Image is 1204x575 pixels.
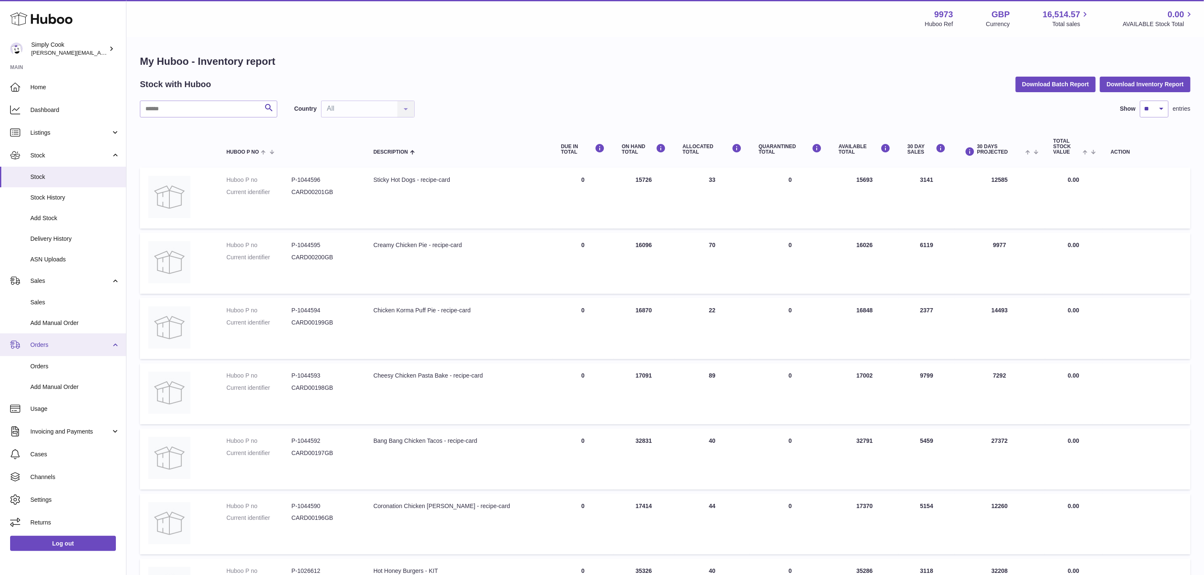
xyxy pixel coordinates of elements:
[674,494,750,555] td: 44
[30,362,120,370] span: Orders
[830,363,899,424] td: 17002
[1123,20,1194,28] span: AVAILABLE Stock Total
[955,233,1045,294] td: 9977
[1068,372,1079,379] span: 0.00
[552,298,613,359] td: 0
[292,372,357,380] dd: P-1044593
[552,494,613,555] td: 0
[30,235,120,243] span: Delivery History
[1016,77,1096,92] button: Download Batch Report
[1052,20,1090,28] span: Total sales
[226,502,291,510] dt: Huboo P no
[899,168,954,229] td: 3141
[226,437,291,445] dt: Huboo P no
[925,20,953,28] div: Huboo Ref
[552,429,613,490] td: 0
[955,168,1045,229] td: 12585
[30,277,111,285] span: Sales
[10,536,116,551] a: Log out
[30,341,111,349] span: Orders
[30,496,120,504] span: Settings
[148,372,190,414] img: product image
[674,233,750,294] td: 70
[148,176,190,218] img: product image
[934,9,953,20] strong: 9973
[226,372,291,380] dt: Huboo P no
[373,437,544,445] div: Bang Bang Chicken Tacos - recipe-card
[373,149,408,155] span: Description
[140,55,1191,68] h1: My Huboo - Inventory report
[1068,307,1079,314] span: 0.00
[148,437,190,479] img: product image
[294,105,317,113] label: Country
[839,144,890,155] div: AVAILABLE Total
[614,233,674,294] td: 16096
[10,43,23,55] img: emma@simplycook.com
[292,176,357,184] dd: P-1044596
[292,514,357,522] dd: CARD00196GB
[955,298,1045,359] td: 14493
[148,502,190,544] img: product image
[373,241,544,249] div: Creamy Chicken Pie - recipe-card
[955,494,1045,555] td: 12260
[1068,437,1079,444] span: 0.00
[955,429,1045,490] td: 27372
[226,384,291,392] dt: Current identifier
[148,241,190,283] img: product image
[30,173,120,181] span: Stock
[1054,138,1081,155] span: Total stock value
[986,20,1010,28] div: Currency
[292,437,357,445] dd: P-1044592
[1173,105,1191,113] span: entries
[30,428,111,436] span: Invoicing and Payments
[622,144,666,155] div: ON HAND Total
[788,307,792,314] span: 0
[1168,9,1184,20] span: 0.00
[226,514,291,522] dt: Current identifier
[977,144,1024,155] span: 30 DAYS PROJECTED
[899,429,954,490] td: 5459
[30,194,120,202] span: Stock History
[955,363,1045,424] td: 7292
[759,144,822,155] div: QUARANTINED Total
[552,168,613,229] td: 0
[292,449,357,457] dd: CARD00197GB
[561,144,605,155] div: DUE IN TOTAL
[373,567,544,575] div: Hot Honey Burgers - KIT
[1043,9,1080,20] span: 16,514.57
[373,176,544,184] div: Sticky Hot Dogs - recipe-card
[674,429,750,490] td: 40
[1111,149,1182,155] div: Action
[830,168,899,229] td: 15693
[614,168,674,229] td: 15726
[30,405,120,413] span: Usage
[30,256,120,264] span: ASN Uploads
[226,149,259,155] span: Huboo P no
[788,372,792,379] span: 0
[292,253,357,261] dd: CARD00200GB
[30,383,120,391] span: Add Manual Order
[30,450,120,458] span: Cases
[614,363,674,424] td: 17091
[1043,9,1090,28] a: 16,514.57 Total sales
[788,503,792,509] span: 0
[1068,567,1079,574] span: 0.00
[788,176,792,183] span: 0
[1120,105,1136,113] label: Show
[30,152,111,160] span: Stock
[226,253,291,261] dt: Current identifier
[30,298,120,306] span: Sales
[30,106,120,114] span: Dashboard
[226,176,291,184] dt: Huboo P no
[31,41,107,57] div: Simply Cook
[614,429,674,490] td: 32831
[292,188,357,196] dd: CARD00201GB
[830,298,899,359] td: 16848
[1123,9,1194,28] a: 0.00 AVAILABLE Stock Total
[226,241,291,249] dt: Huboo P no
[373,306,544,314] div: Chicken Korma Puff Pie - recipe-card
[899,363,954,424] td: 9799
[552,233,613,294] td: 0
[30,129,111,137] span: Listings
[292,241,357,249] dd: P-1044595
